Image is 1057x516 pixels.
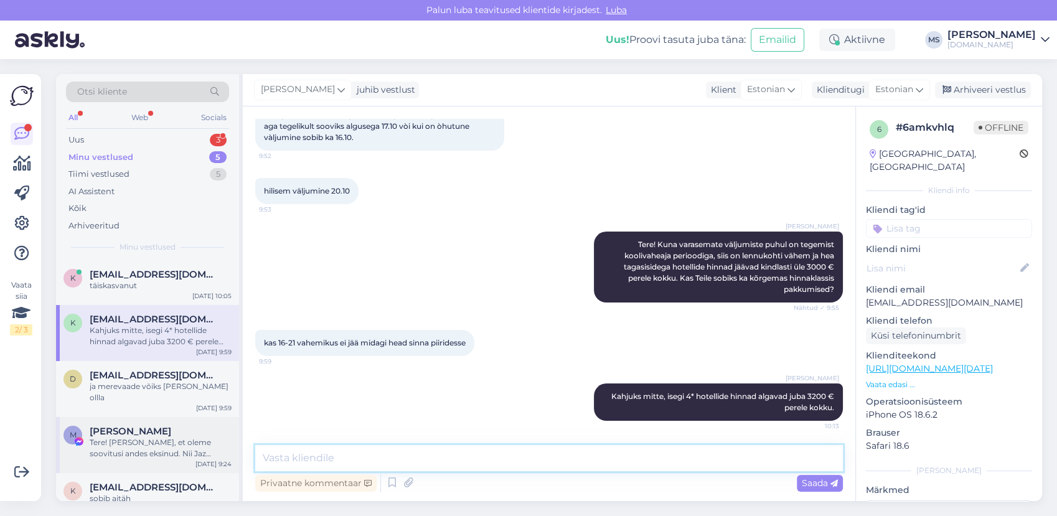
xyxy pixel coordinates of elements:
[199,110,229,126] div: Socials
[68,185,115,198] div: AI Assistent
[90,493,232,504] div: sobib aitäh
[259,151,306,161] span: 9:52
[90,370,219,381] span: deily19.91@gmail.com
[792,421,839,431] span: 10:13
[866,243,1032,256] p: Kliendi nimi
[129,110,151,126] div: Web
[870,148,1020,174] div: [GEOGRAPHIC_DATA], [GEOGRAPHIC_DATA]
[210,134,227,146] div: 3
[70,430,77,439] span: M
[706,83,736,96] div: Klient
[866,484,1032,497] p: Märkmed
[624,240,836,294] span: Tere! Kuna varasemate väljumiste puhul on tegemist koolivaheaja perioodiga, siis on lennukohti vä...
[255,475,377,492] div: Privaatne kommentaar
[259,205,306,214] span: 9:53
[90,426,171,437] span: Merle Uustalu
[259,357,306,366] span: 9:59
[90,269,219,280] span: kairit.kaasik@gmail.com
[68,151,133,164] div: Minu vestlused
[196,347,232,357] div: [DATE] 9:59
[947,30,1050,50] a: [PERSON_NAME][DOMAIN_NAME]
[68,202,87,215] div: Kõik
[877,124,881,134] span: 6
[812,83,865,96] div: Klienditugi
[866,426,1032,439] p: Brauser
[935,82,1031,98] div: Arhiveeri vestlus
[875,83,913,96] span: Estonian
[120,242,176,253] span: Minu vestlused
[751,28,804,52] button: Emailid
[68,220,120,232] div: Arhiveeritud
[974,121,1028,134] span: Offline
[90,325,232,347] div: Kahjuks mitte, isegi 4* hotellide hinnad algavad juba 3200 € perele kokku.
[10,84,34,108] img: Askly Logo
[352,83,415,96] div: juhib vestlust
[66,110,80,126] div: All
[819,29,895,51] div: Aktiivne
[866,439,1032,453] p: Safari 18.6
[866,219,1032,238] input: Lisa tag
[10,324,32,335] div: 2 / 3
[866,379,1032,390] p: Vaata edasi ...
[90,381,232,403] div: ja merevaade võiks [PERSON_NAME] ollla
[264,186,350,195] span: hilisem väljumine 20.10
[210,168,227,181] div: 5
[611,392,836,412] span: Kahjuks mitte, isegi 4* hotellide hinnad algavad juba 3200 € perele kokku.
[606,32,746,47] div: Proovi tasuta juba täna:
[196,403,232,413] div: [DATE] 9:59
[866,465,1032,476] div: [PERSON_NAME]
[192,291,232,301] div: [DATE] 10:05
[90,280,232,291] div: täiskasvanut
[866,363,993,374] a: [URL][DOMAIN_NAME][DATE]
[866,296,1032,309] p: [EMAIL_ADDRESS][DOMAIN_NAME]
[264,110,484,142] span: Tere palusin saata reisi pakkumise. panin kuupäevaks 24.10 aga tegelikult sooviks algusega 17.10 ...
[866,185,1032,196] div: Kliendi info
[261,83,335,96] span: [PERSON_NAME]
[866,395,1032,408] p: Operatsioonisüsteem
[925,31,942,49] div: MS
[90,482,219,493] span: kerttujogiste@gmail.com
[866,408,1032,421] p: iPhone OS 18.6.2
[786,222,839,231] span: [PERSON_NAME]
[90,314,219,325] span: kerttujogiste@gmail.com
[947,30,1036,40] div: [PERSON_NAME]
[792,303,839,312] span: Nähtud ✓ 9:55
[947,40,1036,50] div: [DOMAIN_NAME]
[866,204,1032,217] p: Kliendi tag'id
[70,486,76,495] span: k
[68,168,129,181] div: Tiimi vestlused
[70,318,76,327] span: k
[264,338,466,347] span: kas 16-21 vahemikus ei jää midagi head sinna piiridesse
[866,349,1032,362] p: Klienditeekond
[10,279,32,335] div: Vaata siia
[77,85,127,98] span: Otsi kliente
[70,273,76,283] span: k
[602,4,631,16] span: Luba
[209,151,227,164] div: 5
[606,34,629,45] b: Uus!
[747,83,785,96] span: Estonian
[68,134,84,146] div: Uus
[802,477,838,489] span: Saada
[70,374,76,383] span: d
[896,120,974,135] div: # 6amkvhlq
[867,261,1018,275] input: Lisa nimi
[195,459,232,469] div: [DATE] 9:24
[866,314,1032,327] p: Kliendi telefon
[866,327,966,344] div: Küsi telefoninumbrit
[90,437,232,459] div: Tere! [PERSON_NAME], et oleme soovitusi andes eksinud. Nii Jaz Mirabel Beachi kui ka Swissoteli s...
[786,373,839,383] span: [PERSON_NAME]
[866,283,1032,296] p: Kliendi email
